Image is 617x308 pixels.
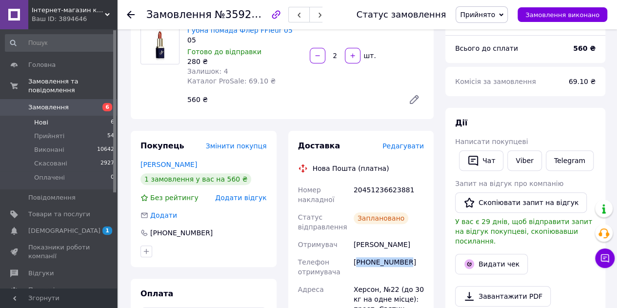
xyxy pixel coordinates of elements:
input: Пошук [5,34,115,52]
span: Редагувати [382,142,424,150]
button: Замовлення виконано [517,7,607,22]
a: Telegram [546,150,594,171]
span: Без рейтингу [150,194,199,202]
button: Чат [459,150,503,171]
span: Готово до відправки [187,48,261,56]
span: 10642 [97,145,114,154]
span: 6 [111,118,114,127]
span: Покупець [140,141,184,150]
span: Прийняті [34,132,64,141]
span: Замовлення виконано [525,11,599,19]
div: Повернутися назад [127,10,135,20]
span: Додати [150,211,177,219]
span: Написати покупцеві [455,138,528,145]
span: Додати відгук [215,194,266,202]
span: Прийнято [460,11,495,19]
span: Показники роботи компанії [28,243,90,261]
span: 6 [102,103,112,111]
div: [PHONE_NUMBER] [149,228,214,238]
div: [PHONE_NUMBER] [352,253,426,281]
div: 20451236623881 [352,181,426,208]
span: Змінити покупця [206,142,267,150]
span: Дії [455,118,467,127]
span: Запит на відгук про компанію [455,180,563,187]
span: Скасовані [34,159,67,168]
a: Губна помада Флёр FFleur 05 [187,26,293,34]
span: Адреса [298,286,324,293]
div: шт. [361,51,377,61]
img: Губна помада Флёр FFleur 05 [141,26,179,64]
a: Завантажити PDF [455,286,551,307]
div: Статус замовлення [357,10,446,20]
span: 69.10 ₴ [569,78,596,85]
span: 0 [111,173,114,182]
span: Нові [34,118,48,127]
span: Комісія за замовлення [455,78,536,85]
button: Скопіювати запит на відгук [455,192,587,213]
div: Нова Пошта (платна) [310,164,392,173]
a: Редагувати [404,90,424,109]
b: 560 ₴ [573,44,596,52]
span: Оплачені [34,173,65,182]
span: 2927 [100,159,114,168]
span: Оплата [140,289,173,298]
span: Замовлення [28,103,69,112]
span: Виконані [34,145,64,154]
div: Ваш ID: 3894646 [32,15,117,23]
span: Головна [28,61,56,69]
a: Viber [507,150,541,171]
div: 05 [187,35,302,45]
span: Повідомлення [28,193,76,202]
div: 1 замовлення у вас на 560 ₴ [140,173,251,185]
div: 560 ₴ [183,93,400,106]
span: Всього до сплати [455,44,518,52]
span: [DEMOGRAPHIC_DATA] [28,226,100,235]
span: №359245503 [215,8,284,21]
span: Замовлення [146,9,212,21]
a: [PERSON_NAME] [140,161,197,168]
span: Товари та послуги [28,210,90,219]
div: Заплановано [354,212,409,224]
span: Залишок: 4 [187,67,228,75]
span: Інтернет-магазин косметики "Lushlume" [32,6,105,15]
span: Замовлення та повідомлення [28,77,117,95]
span: Покупці [28,286,55,294]
div: 280 ₴ [187,57,302,66]
span: Телефон отримувача [298,258,340,276]
span: Каталог ProSale: 69.10 ₴ [187,77,276,85]
button: Чат з покупцем [595,248,615,268]
span: Відгуки [28,269,54,278]
div: [PERSON_NAME] [352,236,426,253]
button: Видати чек [455,254,528,274]
span: У вас є 29 днів, щоб відправити запит на відгук покупцеві, скопіювавши посилання. [455,218,592,245]
span: Доставка [298,141,340,150]
span: Номер накладної [298,186,335,204]
span: 1 [102,226,112,235]
span: 54 [107,132,114,141]
span: Статус відправлення [298,213,347,231]
span: Отримувач [298,241,338,248]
